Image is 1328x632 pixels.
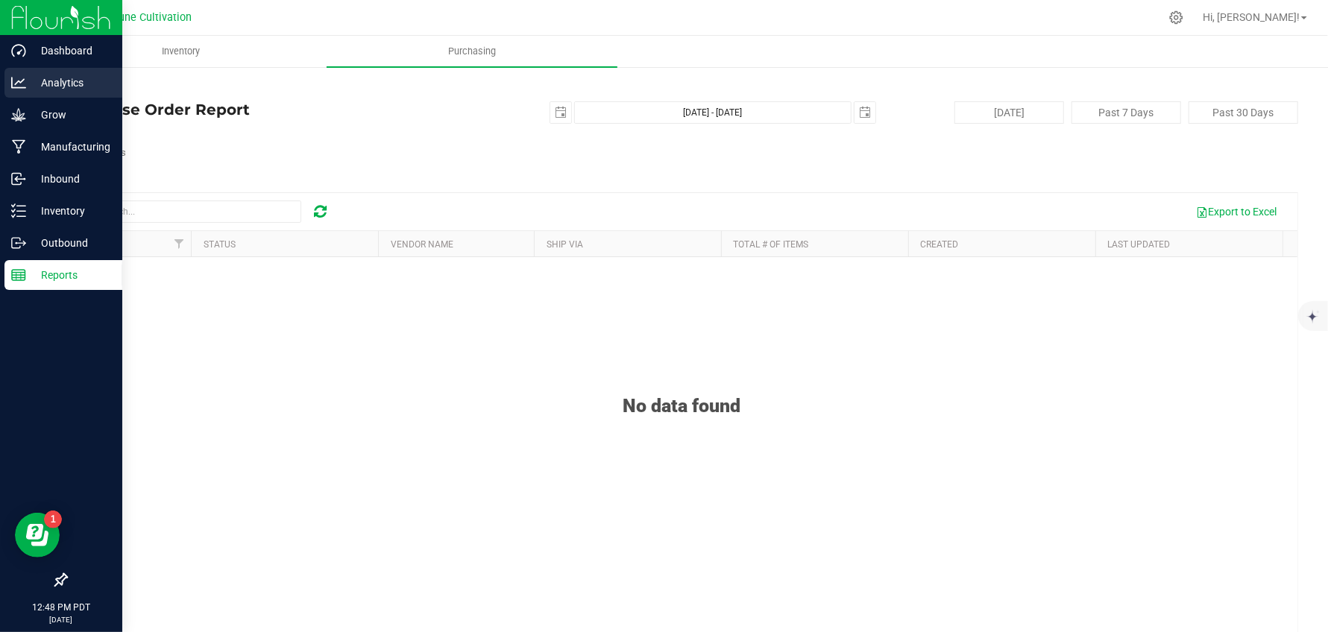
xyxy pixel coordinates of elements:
[547,239,583,250] a: Ship Via
[44,511,62,528] iframe: Resource center unread badge
[11,203,26,218] inline-svg: Inventory
[1186,199,1286,224] button: Export to Excel
[26,138,116,156] p: Manufacturing
[7,601,116,614] p: 12:48 PM PDT
[26,170,116,188] p: Inbound
[78,200,301,223] input: Search...
[855,102,875,123] span: select
[7,614,116,625] p: [DATE]
[1189,101,1298,124] button: Past 30 Days
[1203,11,1300,23] span: Hi, [PERSON_NAME]!
[391,239,453,250] a: Vendor Name
[113,11,192,24] span: Dune Cultivation
[36,36,327,67] a: Inventory
[15,513,60,557] iframe: Resource center
[734,239,809,250] a: Total # of items
[11,171,26,186] inline-svg: Inbound
[11,107,26,122] inline-svg: Grow
[26,74,116,92] p: Analytics
[66,101,476,118] h4: Purchase Order Report
[1107,239,1170,250] a: Last Updated
[11,139,26,154] inline-svg: Manufacturing
[550,102,571,123] span: select
[26,42,116,60] p: Dashboard
[11,75,26,90] inline-svg: Analytics
[428,45,516,58] span: Purchasing
[11,43,26,58] inline-svg: Dashboard
[26,202,116,220] p: Inventory
[26,266,116,284] p: Reports
[26,106,116,124] p: Grow
[954,101,1064,124] button: [DATE]
[166,231,191,256] a: Filter
[26,234,116,252] p: Outbound
[66,358,1297,417] div: No data found
[921,239,959,250] a: Created
[11,268,26,282] inline-svg: Reports
[11,236,26,250] inline-svg: Outbound
[142,45,220,58] span: Inventory
[1071,101,1181,124] button: Past 7 Days
[327,36,617,67] a: Purchasing
[1167,10,1186,25] div: Manage settings
[204,239,236,250] a: Status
